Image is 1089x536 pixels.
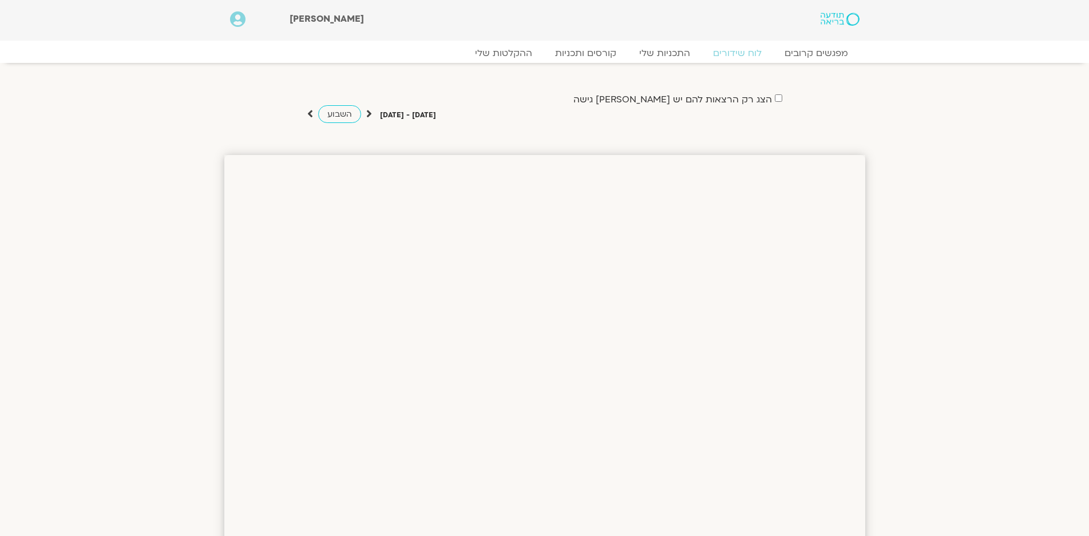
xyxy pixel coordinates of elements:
p: [DATE] - [DATE] [380,109,436,121]
a: קורסים ותכניות [544,47,628,59]
span: השבוע [327,109,352,120]
a: התכניות שלי [628,47,702,59]
a: לוח שידורים [702,47,773,59]
a: השבוע [318,105,361,123]
a: מפגשים קרובים [773,47,860,59]
a: ההקלטות שלי [464,47,544,59]
span: [PERSON_NAME] [290,13,364,25]
label: הצג רק הרצאות להם יש [PERSON_NAME] גישה [573,94,772,105]
nav: Menu [230,47,860,59]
